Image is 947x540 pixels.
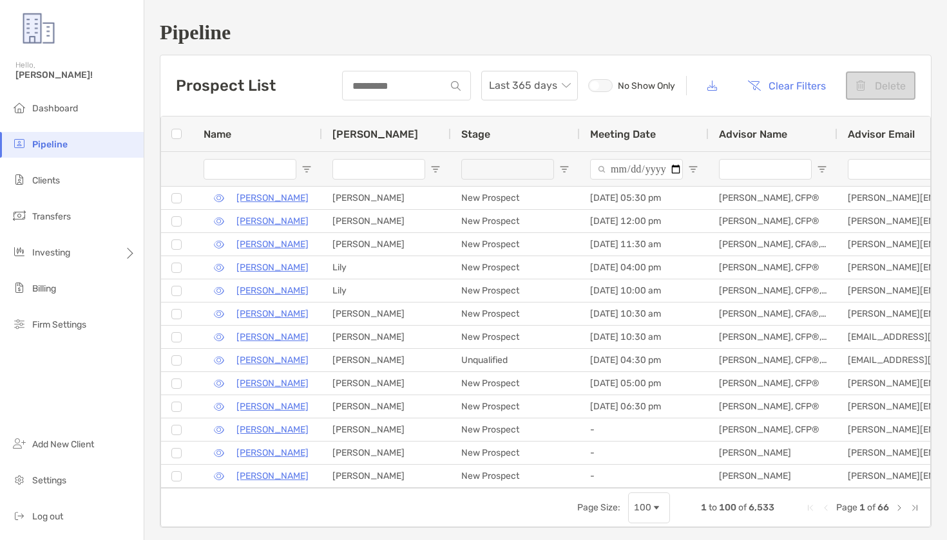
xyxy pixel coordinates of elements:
[236,190,309,206] a: [PERSON_NAME]
[236,259,309,275] a: [PERSON_NAME]
[859,502,865,513] span: 1
[236,422,309,438] p: [PERSON_NAME]
[877,502,889,513] span: 66
[32,211,71,222] span: Transfers
[580,442,709,464] div: -
[15,70,136,80] span: [PERSON_NAME]!
[688,164,698,174] button: Open Filter Menu
[236,236,309,252] a: [PERSON_NAME]
[322,256,451,279] div: Lily
[867,502,875,513] span: of
[738,71,836,100] button: Clear Filters
[709,256,837,279] div: [PERSON_NAME], CFP®
[12,136,27,151] img: pipeline icon
[451,326,580,348] div: New Prospect
[709,303,837,325] div: [PERSON_NAME], CFA®, CEPA®
[236,352,309,368] a: [PERSON_NAME]
[634,502,651,513] div: 100
[701,502,707,513] span: 1
[322,279,451,302] div: Lily
[451,442,580,464] div: New Prospect
[204,128,231,140] span: Name
[580,418,709,441] div: -
[451,303,580,325] div: New Prospect
[577,502,620,513] div: Page Size:
[709,187,837,209] div: [PERSON_NAME], CFP®
[580,256,709,279] div: [DATE] 04:00 pm
[451,465,580,487] div: New Prospect
[894,503,904,513] div: Next Page
[848,128,915,140] span: Advisor Email
[451,233,580,256] div: New Prospect
[709,279,837,302] div: [PERSON_NAME], CFP®, CPA/PFS, CDFA
[580,233,709,256] div: [DATE] 11:30 am
[322,465,451,487] div: [PERSON_NAME]
[236,213,309,229] a: [PERSON_NAME]
[451,395,580,418] div: New Prospect
[322,442,451,464] div: [PERSON_NAME]
[709,465,837,487] div: [PERSON_NAME]
[12,280,27,295] img: billing icon
[451,279,580,302] div: New Prospect
[805,503,816,513] div: First Page
[709,418,837,441] div: [PERSON_NAME], CFP®
[836,502,857,513] span: Page
[817,164,827,174] button: Open Filter Menu
[451,418,580,441] div: New Prospect
[451,349,580,371] div: Unqualified
[451,210,580,232] div: New Prospect
[236,398,309,414] a: [PERSON_NAME]
[910,503,920,513] div: Last Page
[709,210,837,232] div: [PERSON_NAME], CFP®
[322,395,451,418] div: [PERSON_NAME]
[322,210,451,232] div: [PERSON_NAME]
[236,329,309,345] a: [PERSON_NAME]
[322,372,451,395] div: [PERSON_NAME]
[719,128,787,140] span: Advisor Name
[451,187,580,209] div: New Prospect
[580,326,709,348] div: [DATE] 10:30 am
[12,472,27,487] img: settings icon
[12,208,27,223] img: transfers icon
[719,502,736,513] span: 100
[322,303,451,325] div: [PERSON_NAME]
[738,502,747,513] span: of
[160,21,932,44] h1: Pipeline
[236,283,309,299] p: [PERSON_NAME]
[236,306,309,322] a: [PERSON_NAME]
[559,164,569,174] button: Open Filter Menu
[322,187,451,209] div: [PERSON_NAME]
[32,139,68,150] span: Pipeline
[176,77,276,95] h3: Prospect List
[709,442,837,464] div: [PERSON_NAME]
[332,159,425,180] input: Booker Filter Input
[451,81,461,91] img: input icon
[236,468,309,484] a: [PERSON_NAME]
[12,436,27,451] img: add_new_client icon
[580,395,709,418] div: [DATE] 06:30 pm
[12,100,27,115] img: dashboard icon
[628,492,670,523] div: Page Size
[32,103,78,114] span: Dashboard
[580,303,709,325] div: [DATE] 10:30 am
[236,375,309,391] a: [PERSON_NAME]
[709,326,837,348] div: [PERSON_NAME], CFP®, AIF®, CRPC™
[590,159,683,180] input: Meeting Date Filter Input
[821,503,831,513] div: Previous Page
[580,210,709,232] div: [DATE] 12:00 pm
[32,247,70,258] span: Investing
[580,279,709,302] div: [DATE] 10:00 am
[12,172,27,187] img: clients icon
[709,372,837,395] div: [PERSON_NAME], CFP®
[489,71,570,100] span: Last 365 days
[204,159,296,180] input: Name Filter Input
[590,128,656,140] span: Meeting Date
